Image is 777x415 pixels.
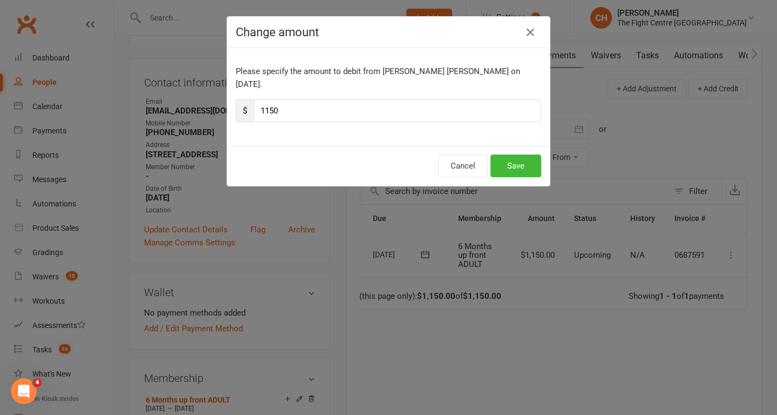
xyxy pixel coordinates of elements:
iframe: Intercom live chat [11,378,37,404]
span: $ [236,99,254,122]
button: Save [490,155,541,177]
p: Please specify the amount to debit from [PERSON_NAME] [PERSON_NAME] on [DATE]. [236,65,541,91]
button: Close [522,24,539,41]
span: 4 [33,378,42,387]
h4: Change amount [236,25,541,39]
button: Cancel [438,155,488,177]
